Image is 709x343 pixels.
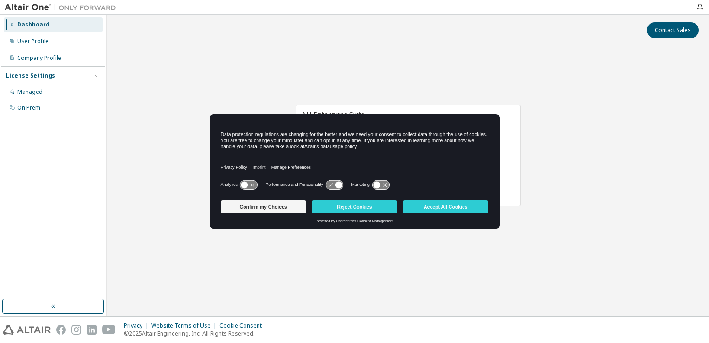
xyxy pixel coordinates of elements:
[124,322,151,330] div: Privacy
[647,22,699,38] button: Contact Sales
[302,110,365,119] span: AU Enterprise Suite
[56,325,66,335] img: facebook.svg
[124,330,267,337] p: © 2025 Altair Engineering, Inc. All Rights Reserved.
[87,325,97,335] img: linkedin.svg
[219,322,267,330] div: Cookie Consent
[71,325,81,335] img: instagram.svg
[17,21,50,28] div: Dashboard
[17,54,61,62] div: Company Profile
[17,38,49,45] div: User Profile
[17,88,43,96] div: Managed
[17,104,40,112] div: On Prem
[5,3,121,12] img: Altair One
[102,325,116,335] img: youtube.svg
[6,72,55,79] div: License Settings
[151,322,219,330] div: Website Terms of Use
[3,325,51,335] img: altair_logo.svg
